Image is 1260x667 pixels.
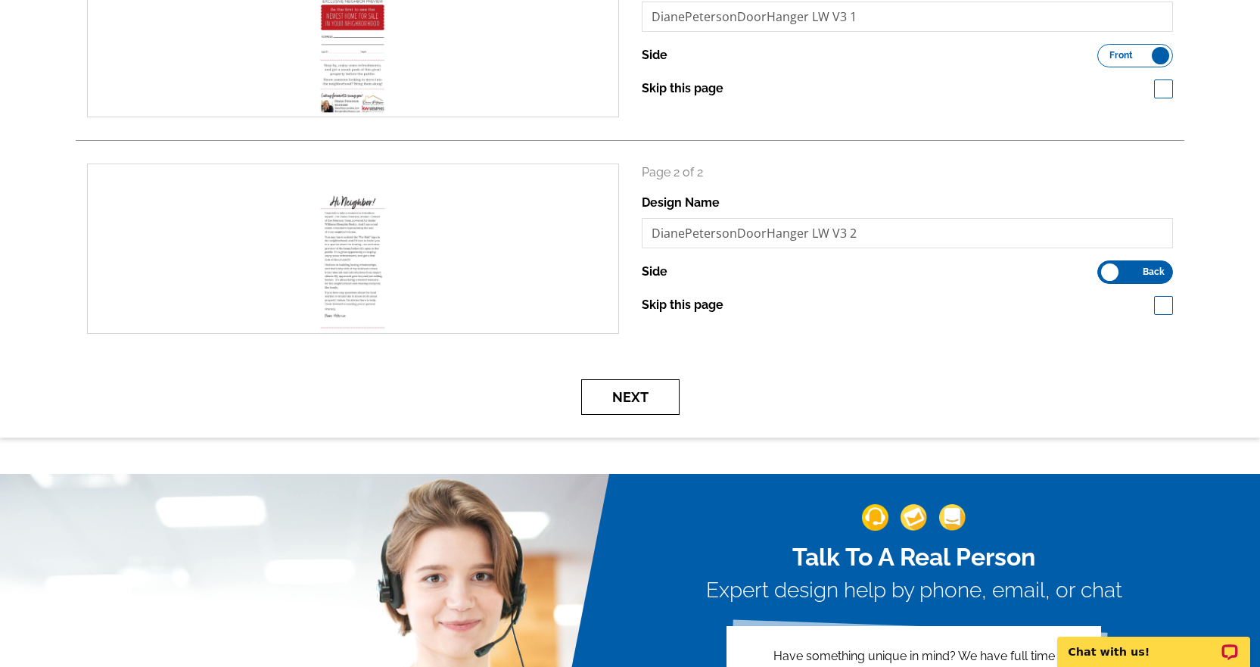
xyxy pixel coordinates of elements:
[706,578,1122,603] h3: Expert design help by phone, email, or chat
[642,46,667,64] label: Side
[1047,619,1260,667] iframe: LiveChat chat widget
[1143,268,1165,276] span: Back
[642,218,1174,248] input: File Name
[939,504,966,531] img: support-img-3_1.png
[642,79,723,98] label: Skip this page
[642,2,1174,32] input: File Name
[706,543,1122,572] h2: Talk To A Real Person
[642,296,723,314] label: Skip this page
[1109,51,1133,59] span: Front
[642,164,1174,182] p: Page 2 of 2
[642,194,720,212] label: Design Name
[581,379,680,415] button: Next
[862,504,888,531] img: support-img-1.png
[901,504,927,531] img: support-img-2.png
[642,263,667,281] label: Side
